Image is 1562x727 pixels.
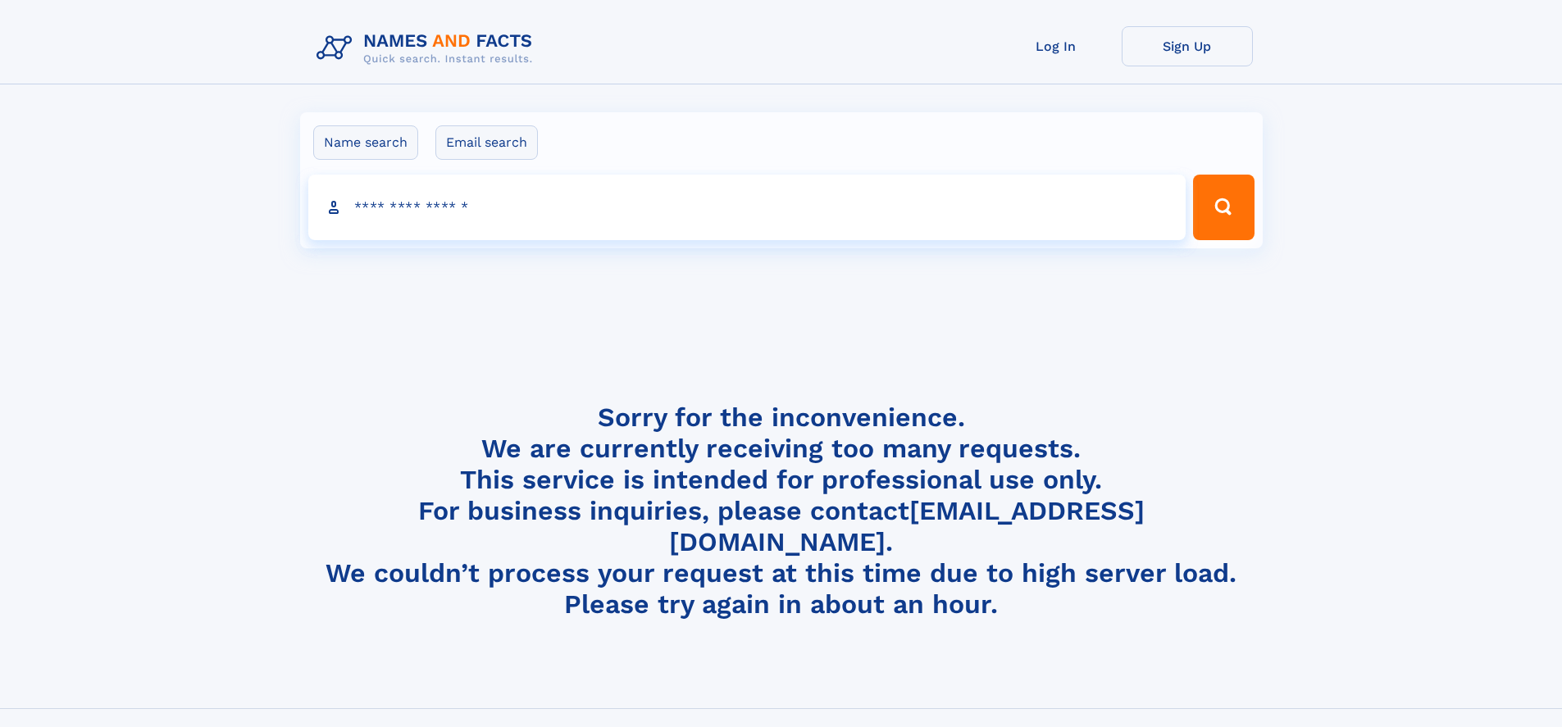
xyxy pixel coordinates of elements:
[669,495,1145,557] a: [EMAIL_ADDRESS][DOMAIN_NAME]
[1122,26,1253,66] a: Sign Up
[990,26,1122,66] a: Log In
[435,125,538,160] label: Email search
[308,175,1186,240] input: search input
[310,26,546,70] img: Logo Names and Facts
[310,402,1253,620] h4: Sorry for the inconvenience. We are currently receiving too many requests. This service is intend...
[1193,175,1254,240] button: Search Button
[313,125,418,160] label: Name search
